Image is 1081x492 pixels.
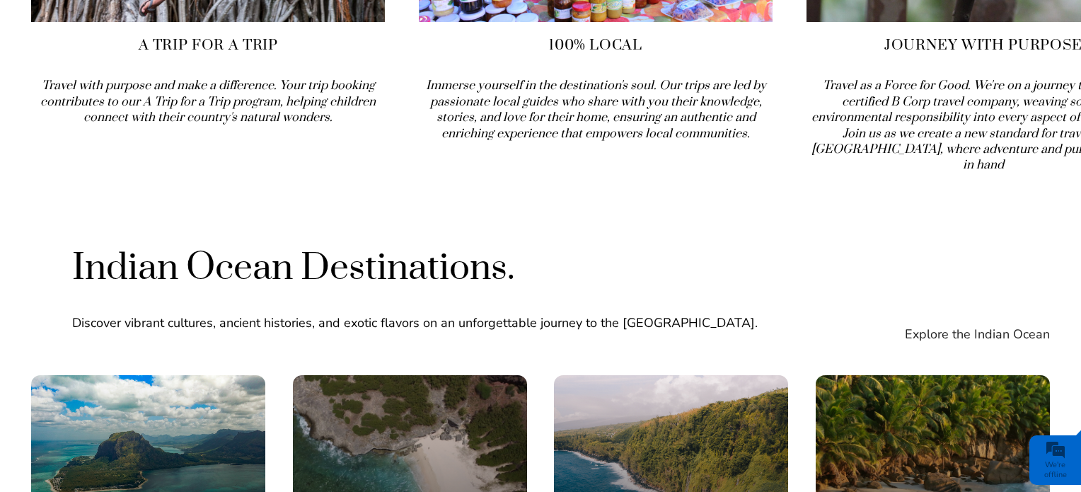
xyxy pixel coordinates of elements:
[31,35,385,56] h4: A Trip for A Trip
[905,319,1050,350] a: Explore the Indian Ocean
[72,314,838,332] p: Discover vibrant cultures, ancient histories, and exotic flavors on an unforgettable journey to t...
[72,244,838,292] h2: Indian Ocean Destinations.
[1033,460,1077,480] div: We're offline
[419,35,773,56] h4: 100% Local
[426,78,766,141] i: Immerse yourself in the destination's soul. Our trips are led by passionate local guides who shar...
[40,78,376,125] i: Travel with purpose and make a difference. Your trip booking contributes to our A Trip for a Trip...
